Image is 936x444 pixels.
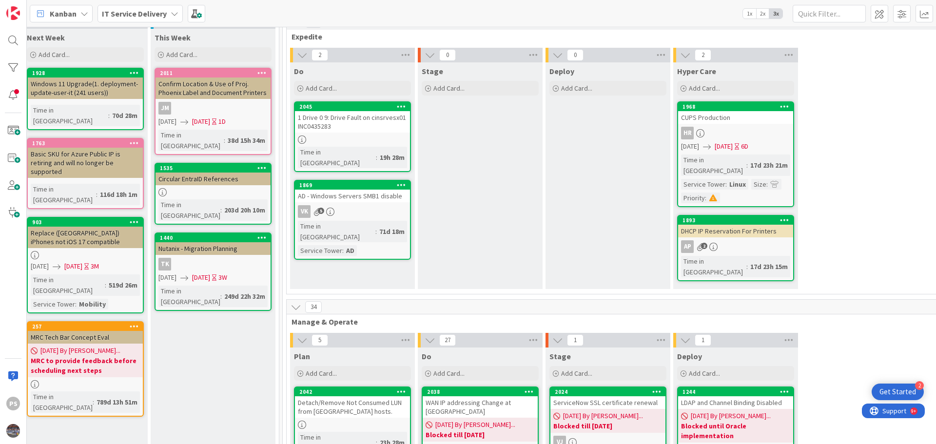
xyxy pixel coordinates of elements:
div: Service Tower [681,179,725,190]
div: 1 Drive 0 9: Drive Fault on cinsrvesx01 INC0435283 [295,111,410,133]
div: TK [156,258,271,270]
div: 2024ServiceNow SSL certificate renewal [550,387,665,409]
div: 1535 [156,164,271,173]
span: 0 [567,49,584,61]
div: 1244 [682,388,793,395]
div: Time in [GEOGRAPHIC_DATA] [681,154,746,176]
div: 3W [218,272,227,283]
div: 903 [32,219,143,226]
div: Service Tower [298,245,342,256]
div: 1763 [32,140,143,147]
div: 1D [218,116,226,127]
div: 1763Basic SKU for Azure Public IP is retiring and will no longer be supported [28,139,143,178]
div: Time in [GEOGRAPHIC_DATA] [31,274,105,296]
span: [DATE] [31,261,49,271]
span: Hyper Care [677,66,716,76]
div: 2045 [299,103,410,110]
div: Linux [727,179,748,190]
div: Confirm Location & Use of Proj. Phoenix Label and Document Printers [156,77,271,99]
span: Add Card... [689,369,720,378]
b: Blocked until Oracle implementation [681,421,790,441]
div: 1968CUPS Production [678,102,793,124]
span: 2 [695,49,711,61]
div: 17d 23h 21m [748,160,790,171]
b: Blocked till [DATE] [426,430,535,440]
span: Do [294,66,304,76]
div: 1928 [28,69,143,77]
span: : [342,245,344,256]
div: 2011 [160,70,271,77]
div: Open Get Started checklist, remaining modules: 2 [872,384,924,400]
span: [DATE] By [PERSON_NAME]... [435,420,515,430]
div: AP [678,240,793,253]
span: Deploy [677,351,702,361]
span: Deploy [549,66,574,76]
span: Add Card... [561,84,592,93]
div: 1968 [682,103,793,110]
div: VK [298,205,311,218]
div: 1244LDAP and Channel Binding Disabled [678,387,793,409]
span: 2 [312,49,328,61]
div: 1535 [160,165,271,172]
span: Support [20,1,44,13]
div: 1893 [682,217,793,224]
div: Time in [GEOGRAPHIC_DATA] [158,199,220,221]
div: 1869 [299,182,410,189]
div: 2024 [555,388,665,395]
span: Add Card... [306,84,337,93]
span: : [75,299,77,309]
div: 2042 [295,387,410,396]
img: Visit kanbanzone.com [6,6,20,20]
div: 2045 [295,102,410,111]
a: 20451 Drive 0 9: Drive Fault on cinsrvesx01 INC0435283Time in [GEOGRAPHIC_DATA]:19h 28m [294,101,411,172]
div: Detach/Remove Not Consumed LUN from [GEOGRAPHIC_DATA] hosts. [295,396,410,418]
span: [DATE] By [PERSON_NAME]... [691,411,771,421]
div: Basic SKU for Azure Public IP is retiring and will no longer be supported [28,148,143,178]
div: Circular EntraID References [156,173,271,185]
span: Add Card... [561,369,592,378]
div: 519d 26m [106,280,140,290]
div: 257MRC Tech Bar Concept Eval [28,322,143,344]
span: Stage [549,351,571,361]
div: 2011 [156,69,271,77]
div: HR [678,127,793,139]
div: 2038 [427,388,538,395]
span: [DATE] [64,261,82,271]
span: : [105,280,106,290]
div: 1440 [156,233,271,242]
div: 1893DHCP IP Reservation For Printers [678,216,793,237]
div: 903Replace ([GEOGRAPHIC_DATA]) iPhones not iOS 17 compatible [28,218,143,248]
a: 903Replace ([GEOGRAPHIC_DATA]) iPhones not iOS 17 compatible[DATE][DATE]3MTime in [GEOGRAPHIC_DAT... [27,217,144,313]
span: [DATE] [192,272,210,283]
span: [DATE] By [PERSON_NAME]... [563,411,643,421]
div: 257 [32,323,143,330]
span: 2x [756,9,769,19]
div: 2024 [550,387,665,396]
div: LDAP and Channel Binding Disabled [678,396,793,409]
div: DHCP IP Reservation For Printers [678,225,793,237]
div: Nutanix - Migration Planning [156,242,271,255]
div: CUPS Production [678,111,793,124]
a: 1968CUPS ProductionHR[DATE][DATE]6DTime in [GEOGRAPHIC_DATA]:17d 23h 21mService Tower:LinuxSize:P... [677,101,794,207]
div: AD [344,245,357,256]
div: TK [158,258,171,270]
span: 34 [305,301,322,313]
span: [DATE] [158,116,176,127]
div: Time in [GEOGRAPHIC_DATA] [298,147,376,168]
span: Kanban [50,8,77,19]
div: 203d 20h 10m [222,205,268,215]
div: 71d 18m [377,226,407,237]
a: 2011Confirm Location & Use of Proj. Phoenix Label and Document PrintersJM[DATE][DATE]1DTime in [G... [155,68,272,155]
div: 903 [28,218,143,227]
div: 1928 [32,70,143,77]
div: 2038 [423,387,538,396]
span: : [725,179,727,190]
span: : [375,226,377,237]
div: Priority [681,193,705,203]
span: : [746,160,748,171]
div: PS [6,397,20,410]
div: 1893 [678,216,793,225]
div: 1440Nutanix - Migration Planning [156,233,271,255]
a: 1928Windows 11 Upgrade(1. deployment-update-user-it (241 users))Time in [GEOGRAPHIC_DATA]:70d 28m [27,68,144,130]
div: ServiceNow SSL certificate renewal [550,396,665,409]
